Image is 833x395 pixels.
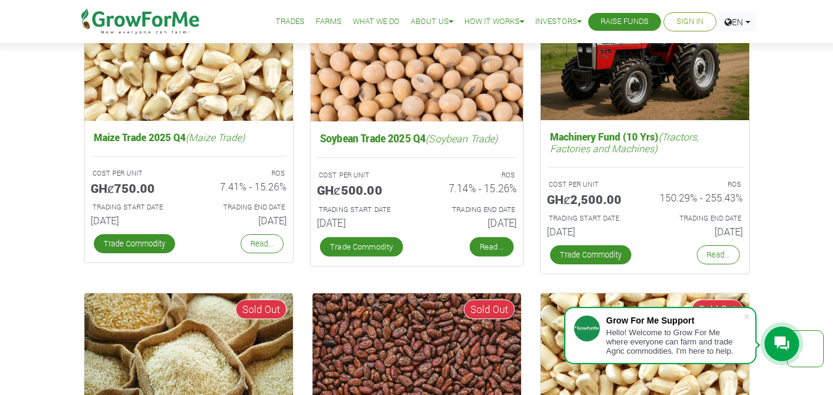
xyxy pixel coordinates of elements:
h5: Soybean Trade 2025 Q4 [316,129,516,147]
div: Hello! Welcome to Grow For Me where everyone can farm and trade Agric commodities. I'm here to help. [606,328,743,356]
a: EN [719,12,756,31]
p: Estimated Trading End Date [428,204,515,214]
p: COST PER UNIT [549,179,634,190]
a: Trade Commodity [94,234,175,253]
span: Sold Out [236,299,287,319]
h5: GHȼ750.00 [91,181,179,195]
p: Estimated Trading Start Date [92,202,178,213]
span: Sold Out [692,299,743,319]
h5: GHȼ500.00 [316,182,407,197]
h6: [DATE] [91,214,179,226]
a: Read... [697,245,740,264]
h5: GHȼ2,500.00 [547,192,636,206]
h6: 7.14% - 15.26% [426,182,517,194]
p: Estimated Trading End Date [656,213,741,224]
p: Estimated Trading End Date [200,202,285,213]
h6: [DATE] [316,216,407,229]
i: (Tractors, Factories and Machines) [550,130,699,155]
h6: [DATE] [426,216,517,229]
p: ROS [656,179,741,190]
a: Trade Commodity [550,245,631,264]
p: COST PER UNIT [92,168,178,179]
p: COST PER UNIT [318,169,405,180]
h6: [DATE] [547,226,636,237]
h6: 7.41% - 15.26% [198,181,287,192]
p: Estimated Trading Start Date [318,204,405,214]
h6: 150.29% - 255.43% [654,192,743,203]
p: ROS [200,168,285,179]
h6: [DATE] [654,226,743,237]
a: About Us [411,15,453,28]
p: Estimated Trading Start Date [549,213,634,224]
a: Trades [276,15,305,28]
i: (Maize Trade) [186,131,245,144]
a: What We Do [353,15,400,28]
a: Raise Funds [601,15,649,28]
a: Investors [535,15,581,28]
a: Trade Commodity [319,237,403,256]
i: (Soybean Trade) [425,131,498,144]
div: Grow For Me Support [606,316,743,325]
a: Farms [316,15,342,28]
a: Read... [469,237,513,256]
span: Sold Out [464,299,515,319]
p: ROS [428,169,515,180]
a: How it Works [464,15,524,28]
h5: Machinery Fund (10 Yrs) [547,128,743,157]
a: Read... [240,234,284,253]
h6: [DATE] [198,214,287,226]
a: Sign In [676,15,704,28]
h5: Maize Trade 2025 Q4 [91,128,287,146]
